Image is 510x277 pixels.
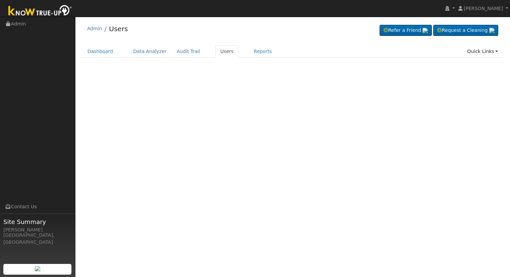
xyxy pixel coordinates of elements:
a: Request a Cleaning [433,25,498,36]
a: Users [109,25,128,33]
span: Site Summary [3,217,72,226]
a: Refer a Friend [380,25,432,36]
a: Data Analyzer [128,45,172,58]
a: Dashboard [82,45,118,58]
img: retrieve [489,28,495,33]
div: [PERSON_NAME] [3,226,72,233]
a: Reports [249,45,277,58]
img: retrieve [422,28,428,33]
img: Know True-Up [5,4,75,19]
img: retrieve [35,266,40,271]
a: Users [215,45,239,58]
a: Admin [87,26,102,31]
span: [PERSON_NAME] [464,6,503,11]
div: [GEOGRAPHIC_DATA], [GEOGRAPHIC_DATA] [3,232,72,246]
a: Audit Trail [172,45,205,58]
a: Quick Links [462,45,503,58]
